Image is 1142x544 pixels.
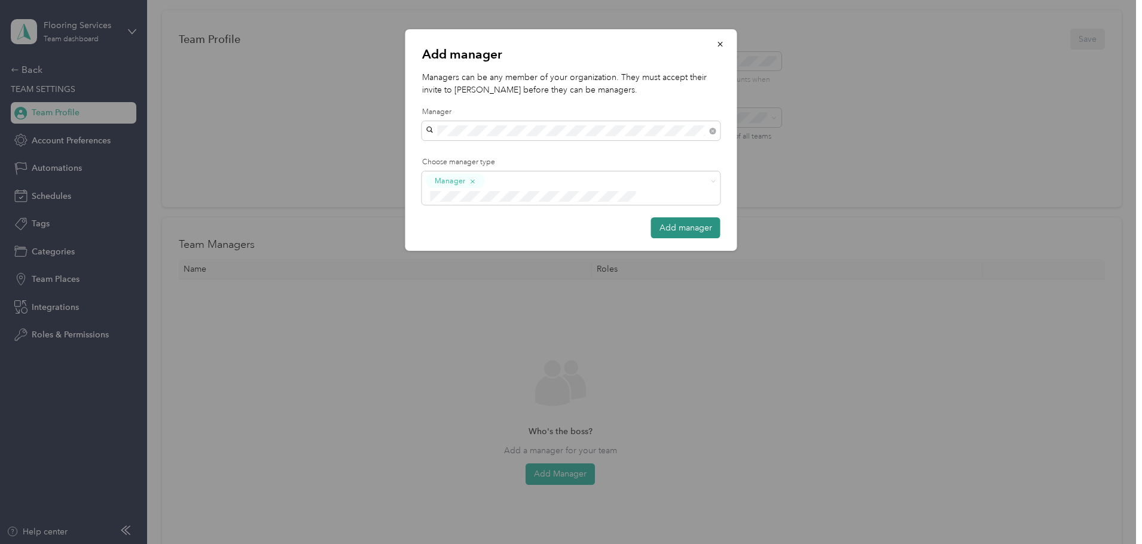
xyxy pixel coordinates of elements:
label: Manager [422,107,720,118]
p: Managers can be any member of your organization. They must accept their invite to [PERSON_NAME] b... [422,71,720,96]
p: Add manager [422,46,720,63]
button: Manager [426,174,485,189]
iframe: Everlance-gr Chat Button Frame [1075,477,1142,544]
button: Add manager [651,217,720,238]
label: Choose manager type [422,157,720,168]
span: Manager [435,176,465,186]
